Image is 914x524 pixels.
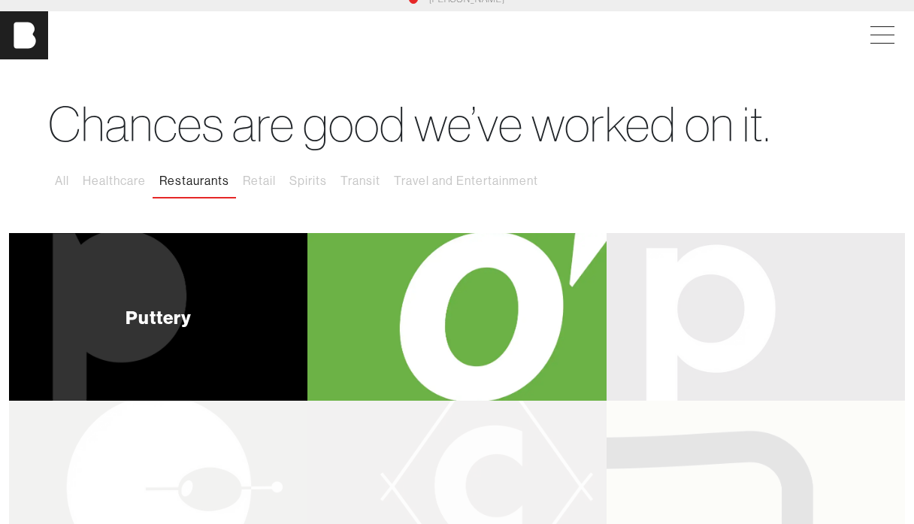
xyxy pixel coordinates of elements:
[48,165,76,197] button: All
[76,165,153,197] button: Healthcare
[153,165,236,197] button: Restaurants
[387,165,545,197] button: Travel and Entertainment
[334,165,387,197] button: Transit
[236,165,283,197] button: Retail
[48,95,866,153] h1: Chances are good we’ve worked on it.
[9,233,307,401] a: Puttery
[126,308,192,326] div: Puttery
[283,165,334,197] button: Spirits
